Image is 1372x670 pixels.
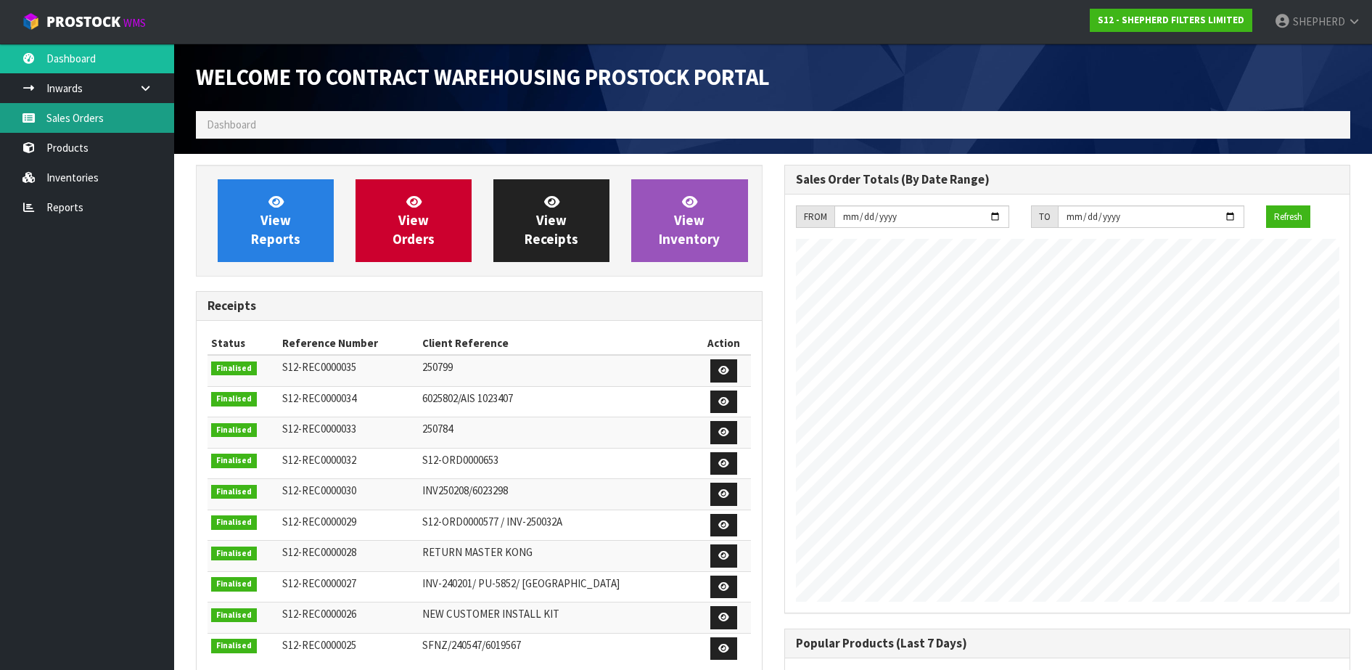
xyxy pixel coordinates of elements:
[697,332,751,355] th: Action
[1266,205,1310,229] button: Refresh
[211,608,257,623] span: Finalised
[356,179,472,262] a: ViewOrders
[211,392,257,407] span: Finalised
[282,422,356,436] span: S12-REC0000033
[1098,14,1244,26] strong: S12 - SHEPHERD FILTERS LIMITED
[796,205,834,229] div: FROM
[422,545,533,559] span: RETURN MASTER KONG
[282,453,356,467] span: S12-REC0000032
[393,193,435,248] span: View Orders
[422,638,521,652] span: SFNZ/240547/6019567
[422,576,620,590] span: INV-240201/ PU-5852/ [GEOGRAPHIC_DATA]
[211,454,257,468] span: Finalised
[196,63,770,91] span: Welcome to Contract Warehousing ProStock Portal
[422,391,513,405] span: 6025802/AIS 1023407
[282,576,356,590] span: S12-REC0000027
[282,360,356,374] span: S12-REC0000035
[282,638,356,652] span: S12-REC0000025
[419,332,697,355] th: Client Reference
[251,193,300,248] span: View Reports
[796,173,1339,187] h3: Sales Order Totals (By Date Range)
[211,361,257,376] span: Finalised
[422,483,508,497] span: INV250208/6023298
[207,118,256,131] span: Dashboard
[211,515,257,530] span: Finalised
[422,453,498,467] span: S12-ORD0000653
[422,607,559,621] span: NEW CUSTOMER INSTALL KIT
[22,12,40,30] img: cube-alt.png
[218,179,334,262] a: ViewReports
[796,637,1339,650] h3: Popular Products (Last 7 Days)
[1293,15,1345,28] span: SHEPHERD
[46,12,120,31] span: ProStock
[282,391,356,405] span: S12-REC0000034
[208,299,751,313] h3: Receipts
[1031,205,1058,229] div: TO
[208,332,279,355] th: Status
[211,547,257,561] span: Finalised
[211,423,257,438] span: Finalised
[282,607,356,621] span: S12-REC0000026
[211,639,257,653] span: Finalised
[422,422,453,436] span: 250784
[279,332,419,355] th: Reference Number
[282,515,356,528] span: S12-REC0000029
[525,193,578,248] span: View Receipts
[282,483,356,497] span: S12-REC0000030
[493,179,609,262] a: ViewReceipts
[211,577,257,592] span: Finalised
[422,515,562,528] span: S12-ORD0000577 / INV-250032A
[211,485,257,499] span: Finalised
[631,179,747,262] a: ViewInventory
[659,193,720,248] span: View Inventory
[123,16,146,30] small: WMS
[282,545,356,559] span: S12-REC0000028
[422,360,453,374] span: 250799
